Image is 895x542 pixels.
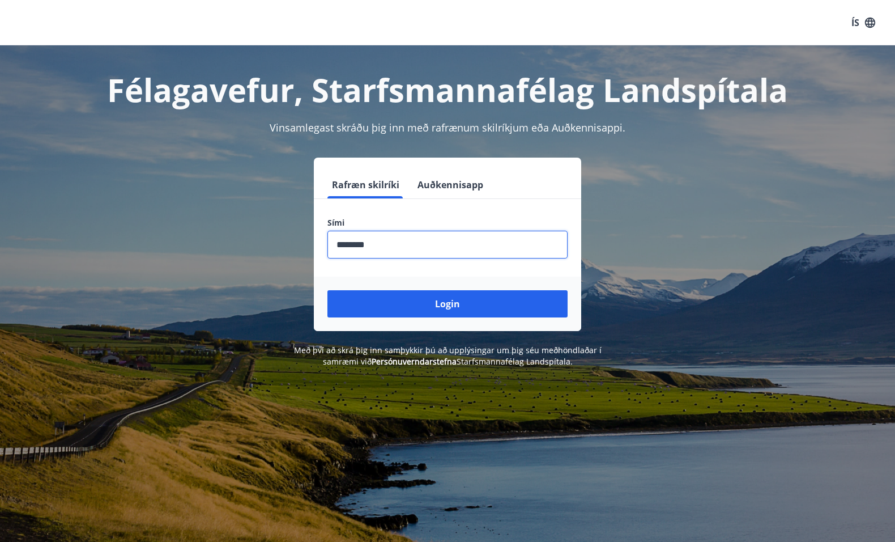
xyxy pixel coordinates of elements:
[327,217,568,228] label: Sími
[372,356,457,367] a: Persónuverndarstefna
[294,345,602,367] span: Með því að skrá þig inn samþykkir þú að upplýsingar um þig séu meðhöndlaðar í samræmi við Starfsm...
[327,171,404,198] button: Rafræn skilríki
[413,171,488,198] button: Auðkennisapp
[845,12,881,33] button: ÍS
[270,121,625,134] span: Vinsamlegast skráðu þig inn með rafrænum skilríkjum eða Auðkennisappi.
[327,290,568,317] button: Login
[53,68,842,111] h1: Félagavefur, Starfsmannafélag Landspítala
